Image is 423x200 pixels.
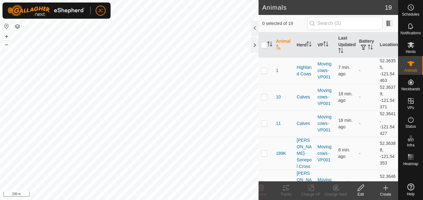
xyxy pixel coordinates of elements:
span: 19 [385,3,392,12]
div: Create [373,192,398,197]
p-sorticon: Activate to sort [307,42,311,47]
span: Heatmap [403,162,418,166]
a: Moving cows-VP001 [317,88,331,106]
div: [PERSON_NAME]-Senepol Cross [297,137,313,170]
div: Change Herd [323,192,348,197]
span: Sep 3, 2025, 8:59 AM [338,65,350,76]
a: Moving cows-VP001 [317,177,331,195]
button: – [3,41,10,48]
div: Highland Cows [297,64,313,77]
span: Neckbands [401,87,420,91]
span: Schedules [402,12,419,16]
div: Change VP [298,192,323,197]
td: 52.36355, -121.54463 [377,57,398,84]
span: Sep 3, 2025, 8:48 AM [338,118,353,129]
span: Animals [404,69,417,72]
span: Notifications [401,31,421,35]
td: 52.3641, -121.54427 [377,110,398,137]
h2: Animals [262,4,385,11]
span: Infra [407,143,414,147]
span: 10 [276,94,281,100]
span: Help [407,192,415,196]
span: Sep 3, 2025, 8:38 AM [338,180,353,192]
span: 0 selected of 19 [262,20,307,27]
div: Tracks [273,192,298,197]
a: Moving cows-VP001 [317,61,331,79]
a: Privacy Policy [105,192,128,198]
th: Herd [294,32,315,58]
td: - [357,84,378,110]
p-sorticon: Activate to sort [338,49,343,54]
span: JC [98,7,103,14]
th: Battery [357,32,378,58]
span: Sep 3, 2025, 8:59 AM [338,147,350,159]
span: 1 [276,67,278,74]
p-sorticon: Activate to sort [267,42,272,47]
span: 11 [276,120,281,127]
span: Status [405,125,416,128]
td: - [357,137,378,170]
button: Reset Map [3,22,10,30]
img: Gallagher Logo [7,5,85,16]
th: Location [377,32,398,58]
p-sorticon: Activate to sort [368,45,373,50]
td: 52.36388, -121.54353 [377,137,398,170]
span: Sep 3, 2025, 8:48 AM [338,91,353,103]
a: Help [398,181,423,198]
input: Search (S) [307,17,383,30]
button: + [3,33,10,40]
div: Calves [297,94,313,100]
th: Last Updated [336,32,357,58]
th: VP [315,32,336,58]
span: Delete [256,192,267,197]
a: Moving cows-VP001 [317,114,331,132]
td: - [357,110,378,137]
td: 52.36379, -121.54371 [377,84,398,110]
a: Moving cows-VP001 [317,144,331,162]
td: - [357,57,378,84]
p-sorticon: Activate to sort [276,45,281,50]
span: 189K [276,150,286,157]
p-sorticon: Activate to sort [323,42,328,47]
a: Contact Us [135,192,154,198]
button: Map Layers [14,23,21,30]
span: VPs [407,106,414,110]
th: Animal [273,32,294,58]
span: Herds [406,50,416,54]
div: Calves [297,120,313,127]
div: Edit [348,192,373,197]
